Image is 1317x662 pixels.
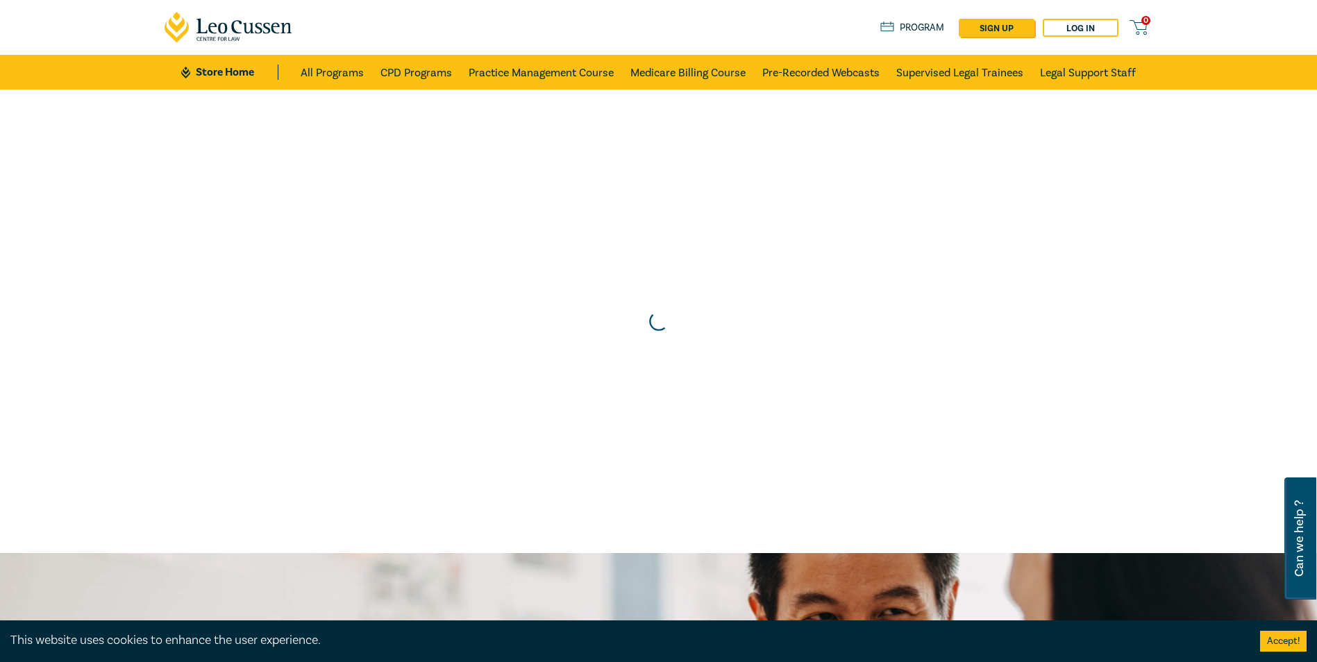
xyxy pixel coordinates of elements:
a: sign up [959,19,1034,37]
a: Log in [1043,19,1118,37]
a: All Programs [301,55,364,90]
a: Medicare Billing Course [630,55,746,90]
button: Accept cookies [1260,631,1307,652]
a: Program [880,20,945,35]
a: Pre-Recorded Webcasts [762,55,880,90]
a: CPD Programs [380,55,452,90]
a: Practice Management Course [469,55,614,90]
a: Legal Support Staff [1040,55,1136,90]
span: Can we help ? [1293,486,1306,591]
span: 0 [1141,16,1150,25]
a: Store Home [181,65,278,80]
div: This website uses cookies to enhance the user experience. [10,631,1239,650]
a: Supervised Legal Trainees [896,55,1023,90]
